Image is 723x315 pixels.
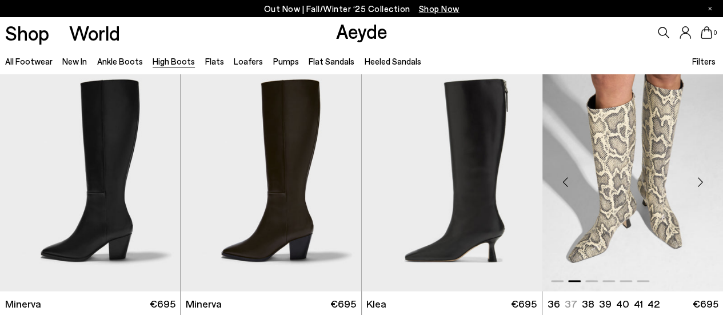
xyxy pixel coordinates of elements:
[181,64,361,291] div: 1 / 6
[598,297,611,311] li: 39
[264,2,460,16] p: Out Now | Fall/Winter ‘25 Collection
[330,297,356,311] span: €695
[542,64,723,291] a: Next slide Previous slide
[419,3,460,14] span: Navigate to /collections/new-in
[150,297,175,311] span: €695
[335,19,387,43] a: Aeyde
[181,64,361,291] a: Next slide Previous slide
[181,64,361,291] img: Minerva High Cowboy Boots
[633,297,642,311] li: 41
[5,23,49,43] a: Shop
[366,297,386,311] span: Klea
[647,297,659,311] li: 42
[581,297,594,311] li: 38
[205,56,224,66] a: Flats
[542,64,723,291] img: Klea Knee-High Boots
[701,26,712,39] a: 0
[548,165,582,200] div: Previous slide
[712,30,718,36] span: 0
[69,23,120,43] a: World
[511,297,537,311] span: €695
[683,165,717,200] div: Next slide
[362,64,542,291] img: Klea Knee-High Boots
[97,56,143,66] a: Ankle Boots
[547,297,560,311] li: 36
[692,56,716,66] span: Filters
[5,56,53,66] a: All Footwear
[362,64,542,291] a: Next slide Previous slide
[186,297,222,311] span: Minerva
[62,56,87,66] a: New In
[5,297,41,311] span: Minerva
[362,64,542,291] div: 1 / 6
[309,56,354,66] a: Flat Sandals
[542,64,723,291] div: 2 / 6
[364,56,421,66] a: Heeled Sandals
[616,297,629,311] li: 40
[547,297,656,311] ul: variant
[234,56,263,66] a: Loafers
[692,297,718,311] span: €695
[153,56,195,66] a: High Boots
[273,56,298,66] a: Pumps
